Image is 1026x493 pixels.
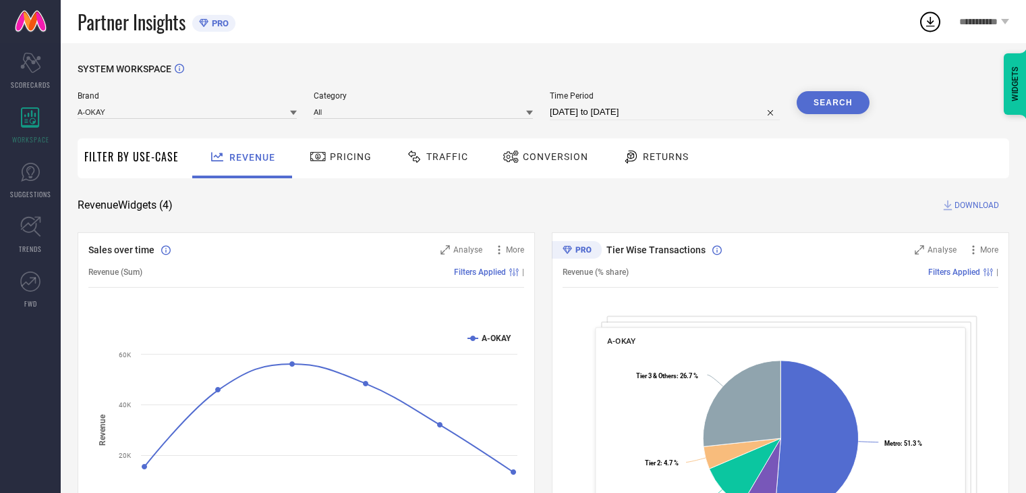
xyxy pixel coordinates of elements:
[954,199,999,212] span: DOWNLOAD
[928,267,980,277] span: Filters Applied
[88,244,154,255] span: Sales over time
[119,401,132,409] text: 40K
[797,91,870,114] button: Search
[208,18,229,28] span: PRO
[645,459,660,467] tspan: Tier 2
[522,267,524,277] span: |
[636,372,698,380] text: : 26.7 %
[88,267,142,277] span: Revenue (Sum)
[980,245,998,255] span: More
[996,267,998,277] span: |
[928,245,957,255] span: Analyse
[915,245,924,255] svg: Zoom
[98,413,107,445] tspan: Revenue
[606,244,706,255] span: Tier Wise Transactions
[10,189,51,199] span: SUGGESTIONS
[19,244,42,254] span: TRENDS
[884,440,922,447] text: : 51.3 %
[552,241,602,261] div: Premium
[643,151,689,162] span: Returns
[330,151,372,162] span: Pricing
[453,245,482,255] span: Analyse
[11,80,51,90] span: SCORECARDS
[426,151,468,162] span: Traffic
[563,267,629,277] span: Revenue (% share)
[78,199,173,212] span: Revenue Widgets ( 4 )
[314,91,533,101] span: Category
[918,9,942,34] div: Open download list
[78,8,186,36] span: Partner Insights
[78,91,297,101] span: Brand
[12,134,49,145] span: WORKSPACE
[884,440,901,447] tspan: Metro
[454,267,506,277] span: Filters Applied
[550,91,780,101] span: Time Period
[636,372,677,380] tspan: Tier 3 & Others
[523,151,588,162] span: Conversion
[78,63,171,74] span: SYSTEM WORKSPACE
[229,152,275,163] span: Revenue
[482,334,511,343] text: A-OKAY
[119,351,132,359] text: 60K
[84,149,179,165] span: Filter By Use-Case
[506,245,524,255] span: More
[24,299,37,309] span: FWD
[550,104,780,120] input: Select time period
[119,452,132,459] text: 20K
[440,245,450,255] svg: Zoom
[607,336,636,346] span: A-OKAY
[645,459,679,467] text: : 4.7 %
